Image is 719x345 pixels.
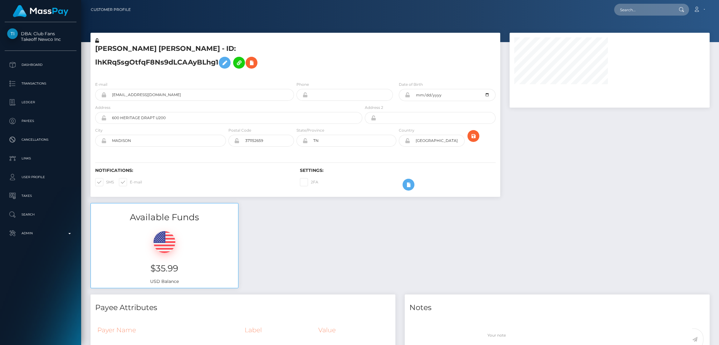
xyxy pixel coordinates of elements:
label: City [95,128,103,133]
p: Admin [7,229,74,238]
p: Transactions [7,79,74,88]
a: Customer Profile [91,3,131,16]
label: E-mail [95,82,107,87]
p: User Profile [7,172,74,182]
th: Label [242,322,316,338]
th: Payer Name [95,322,242,338]
h4: Notes [409,302,705,313]
p: Taxes [7,191,74,201]
img: MassPay Logo [13,5,68,17]
span: DBA: Club Fans Takeoff Newco Inc [5,31,76,42]
p: Dashboard [7,60,74,70]
p: Search [7,210,74,219]
label: Phone [296,82,309,87]
a: Search [5,207,76,222]
p: Links [7,154,74,163]
a: Payees [5,113,76,129]
input: Search... [614,4,673,16]
p: Cancellations [7,135,74,144]
h6: Notifications: [95,168,291,173]
label: 2FA [300,178,318,186]
p: Payees [7,116,74,126]
a: Dashboard [5,57,76,73]
label: State/Province [296,128,324,133]
a: User Profile [5,169,76,185]
a: Taxes [5,188,76,204]
label: Date of Birth [399,82,423,87]
label: Country [399,128,414,133]
a: Links [5,151,76,166]
h3: Available Funds [91,211,238,223]
a: Transactions [5,76,76,91]
label: Address 2 [365,105,383,110]
label: SMS [95,178,114,186]
img: USD.png [154,231,175,253]
p: Ledger [7,98,74,107]
label: Postal Code [228,128,251,133]
h4: Payee Attributes [95,302,391,313]
h3: $35.99 [95,262,233,275]
label: E-mail [119,178,142,186]
h5: [PERSON_NAME] [PERSON_NAME] - ID: lhKRq5sgOtfqF8Ns9dLCAAyBLhg1 [95,44,359,72]
a: Cancellations [5,132,76,148]
label: Address [95,105,110,110]
div: USD Balance [91,223,238,288]
a: Admin [5,226,76,241]
a: Ledger [5,95,76,110]
h6: Settings: [300,168,495,173]
th: Value [316,322,391,338]
img: Takeoff Newco Inc [7,28,18,39]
